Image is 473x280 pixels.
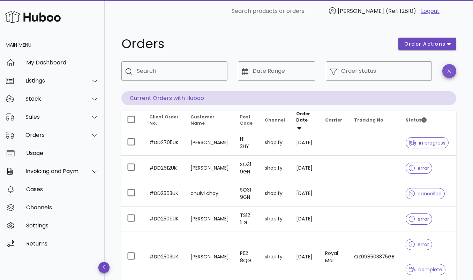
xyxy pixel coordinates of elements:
[144,207,185,232] td: #DD2509UK
[25,168,82,174] div: Invoicing and Payments
[11,18,17,24] img: website_grey.svg
[325,117,342,123] span: Carrier
[25,132,82,138] div: Orders
[185,181,234,207] td: chuiyi choy
[234,156,259,181] td: SO31 9GN
[26,59,99,66] div: My Dashboard
[234,207,259,232] td: TS12 1LG
[404,40,446,48] span: order actions
[18,18,77,24] div: Domain: [DOMAIN_NAME]
[25,77,82,84] div: Listings
[265,117,285,123] span: Channel
[409,267,443,272] span: complete
[185,156,234,181] td: [PERSON_NAME]
[259,181,291,207] td: shopify
[26,150,99,156] div: Usage
[409,191,442,196] span: cancelled
[185,130,234,156] td: [PERSON_NAME]
[19,44,24,49] img: tab_domain_overview_orange.svg
[400,111,456,130] th: Status
[77,45,118,49] div: Keywords by Traffic
[291,111,320,130] th: Order Date: Sorted descending. Activate to remove sorting.
[20,11,34,17] div: v 4.0.25
[291,130,320,156] td: [DATE]
[409,217,429,221] span: error
[5,9,61,24] img: Huboo Logo
[354,117,385,123] span: Tracking No.
[121,91,456,105] p: Current Orders with Huboo
[121,38,390,50] h1: Orders
[144,156,185,181] td: #DD2612UK
[406,117,427,123] span: Status
[144,181,185,207] td: #DD2563UK
[398,38,456,50] button: order actions
[234,130,259,156] td: N1 2HY
[27,45,62,49] div: Domain Overview
[69,44,75,49] img: tab_keywords_by_traffic_grey.svg
[144,130,185,156] td: #DD2705UK
[259,207,291,232] td: shopify
[409,140,446,145] span: in progress
[190,114,215,126] span: Customer Name
[144,111,185,130] th: Client Order No.
[185,207,234,232] td: [PERSON_NAME]
[234,111,259,130] th: Post Code
[259,130,291,156] td: shopify
[26,186,99,193] div: Cases
[11,11,17,17] img: logo_orange.svg
[26,222,99,229] div: Settings
[291,207,320,232] td: [DATE]
[296,111,310,123] span: Order Date
[185,111,234,130] th: Customer Name
[291,156,320,181] td: [DATE]
[25,114,82,120] div: Sales
[234,181,259,207] td: SO31 9GN
[259,156,291,181] td: shopify
[409,166,429,171] span: error
[291,181,320,207] td: [DATE]
[240,114,253,126] span: Post Code
[386,7,416,15] span: (Ref: 12810)
[26,240,99,247] div: Returns
[25,95,82,102] div: Stock
[320,111,348,130] th: Carrier
[26,204,99,211] div: Channels
[348,111,400,130] th: Tracking No.
[338,7,384,15] span: [PERSON_NAME]
[149,114,179,126] span: Client Order No.
[259,111,291,130] th: Channel
[421,7,440,15] a: Logout
[409,242,429,247] span: error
